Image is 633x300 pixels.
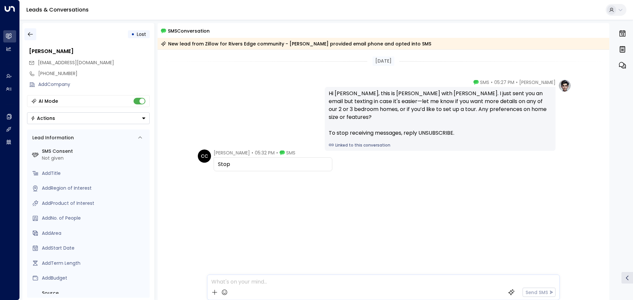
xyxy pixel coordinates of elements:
[38,70,150,77] div: [PHONE_NUMBER]
[373,56,394,66] div: [DATE]
[42,155,147,162] div: Not given
[42,215,147,222] div: AddNo. of People
[42,260,147,267] div: AddTerm Length
[26,6,89,14] a: Leads & Conversations
[255,150,275,156] span: 05:32 PM
[137,31,146,38] span: Lost
[30,134,74,141] div: Lead Information
[491,79,493,86] span: •
[214,150,250,156] span: [PERSON_NAME]
[494,79,514,86] span: 05:27 PM
[42,290,147,297] label: Source
[42,170,147,177] div: AddTitle
[31,115,55,121] div: Actions
[276,150,278,156] span: •
[38,59,114,66] span: [EMAIL_ADDRESS][DOMAIN_NAME]
[519,79,556,86] span: [PERSON_NAME]
[42,185,147,192] div: AddRegion of Interest
[42,230,147,237] div: AddArea
[38,59,114,66] span: christineannettchavis@gmail.com
[161,41,431,47] div: New lead from Zillow for Rivers Edge community - [PERSON_NAME] provided email phone and opted int...
[198,150,211,163] div: CC
[39,98,58,104] div: AI Mode
[286,150,295,156] span: SMS
[218,160,328,168] div: Stop
[252,150,253,156] span: •
[38,81,150,88] div: AddCompany
[42,245,147,252] div: AddStart Date
[329,142,552,148] a: Linked to this conversation
[516,79,518,86] span: •
[168,27,210,35] span: SMS Conversation
[480,79,489,86] span: SMS
[42,148,147,155] label: SMS Consent
[42,200,147,207] div: AddProduct of Interest
[29,47,150,55] div: [PERSON_NAME]
[329,90,552,137] div: Hi [PERSON_NAME], this is [PERSON_NAME] with [PERSON_NAME]. I just sent you an email but texting ...
[558,79,571,92] img: profile-logo.png
[27,112,150,124] div: Button group with a nested menu
[131,28,135,40] div: •
[27,112,150,124] button: Actions
[42,275,147,282] div: AddBudget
